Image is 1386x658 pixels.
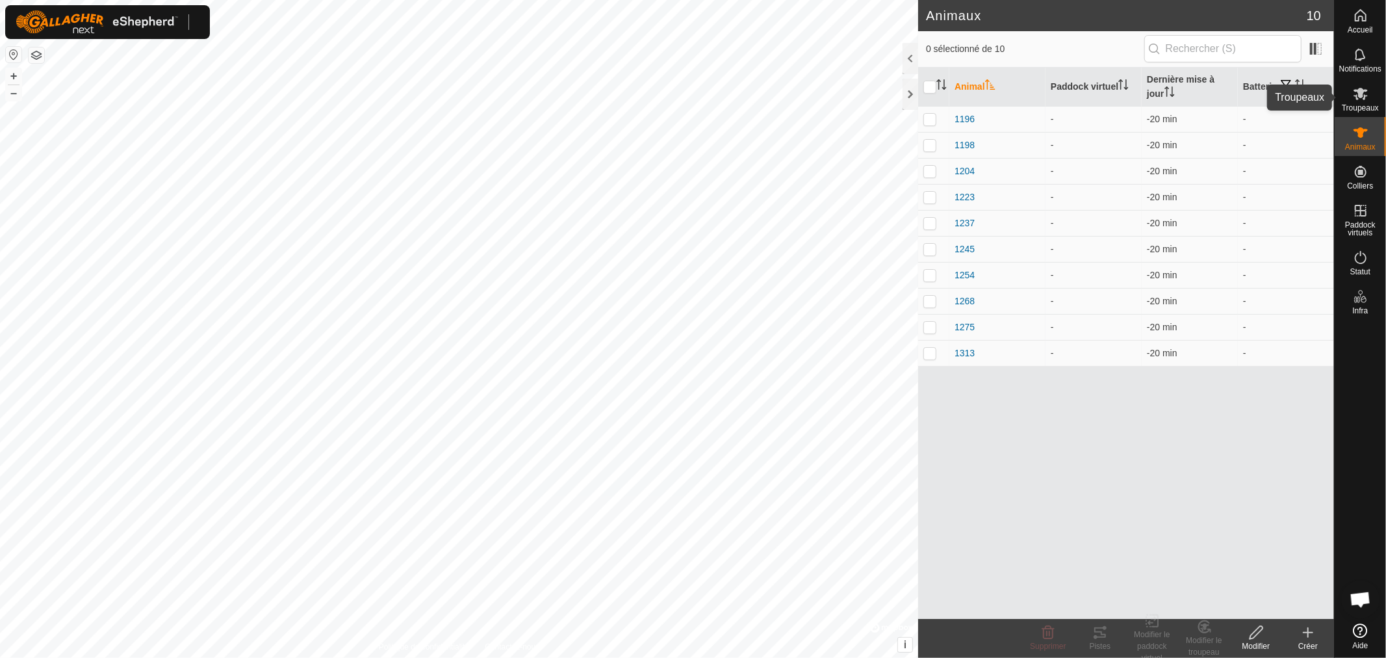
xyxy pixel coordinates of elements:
[955,347,975,360] span: 1313
[1238,158,1334,184] td: -
[1238,184,1334,210] td: -
[1307,6,1321,25] span: 10
[1338,221,1383,237] span: Paddock virtuels
[1051,192,1054,202] app-display-virtual-paddock-transition: -
[955,295,975,308] span: 1268
[1295,81,1305,92] p-sorticon: Activer pour trier
[1230,640,1282,652] div: Modifier
[955,217,975,230] span: 1237
[926,8,1307,23] h2: Animaux
[1147,296,1177,306] span: 13 oct. 2025, 07 h 46
[904,639,906,650] span: i
[485,641,539,653] a: Contactez-nous
[1238,236,1334,262] td: -
[1147,166,1177,176] span: 13 oct. 2025, 07 h 46
[6,68,21,84] button: +
[1352,642,1368,650] span: Aide
[6,47,21,62] button: Réinitialiser la carte
[29,47,44,63] button: Couches de carte
[1164,88,1175,99] p-sorticon: Activer pour trier
[1238,262,1334,288] td: -
[1051,140,1054,150] app-display-virtual-paddock-transition: -
[955,112,975,126] span: 1196
[379,641,469,653] a: Politique de confidentialité
[1144,35,1302,62] input: Rechercher (S)
[1147,244,1177,254] span: 13 oct. 2025, 07 h 46
[955,321,975,334] span: 1275
[1051,296,1054,306] app-display-virtual-paddock-transition: -
[1178,635,1230,658] div: Modifier le troupeau
[1051,114,1054,124] app-display-virtual-paddock-transition: -
[1348,26,1373,34] span: Accueil
[1051,322,1054,332] app-display-virtual-paddock-transition: -
[955,243,975,256] span: 1245
[1347,182,1373,190] span: Colliers
[1238,340,1334,366] td: -
[955,191,975,204] span: 1223
[1142,68,1238,107] th: Dernière mise à jour
[1238,106,1334,132] td: -
[1046,68,1142,107] th: Paddock virtuel
[1051,166,1054,176] app-display-virtual-paddock-transition: -
[1118,81,1129,92] p-sorticon: Activer pour trier
[1147,192,1177,202] span: 13 oct. 2025, 07 h 45
[1051,244,1054,254] app-display-virtual-paddock-transition: -
[1238,210,1334,236] td: -
[936,81,947,92] p-sorticon: Activer pour trier
[1074,640,1126,652] div: Pistes
[1238,314,1334,340] td: -
[1147,348,1177,358] span: 13 oct. 2025, 07 h 46
[1030,642,1066,651] span: Supprimer
[1350,268,1370,276] span: Statut
[1339,65,1381,73] span: Notifications
[1147,270,1177,280] span: 13 oct. 2025, 07 h 46
[1345,143,1376,151] span: Animaux
[1342,104,1379,112] span: Troupeaux
[955,164,975,178] span: 1204
[1051,270,1054,280] app-display-virtual-paddock-transition: -
[1147,218,1177,228] span: 13 oct. 2025, 07 h 46
[1335,618,1386,655] a: Aide
[1238,132,1334,158] td: -
[1147,140,1177,150] span: 13 oct. 2025, 07 h 46
[949,68,1046,107] th: Animal
[16,10,178,34] img: Logo Gallagher
[1352,307,1368,315] span: Infra
[1341,580,1380,619] div: Open chat
[1051,218,1054,228] app-display-virtual-paddock-transition: -
[1147,114,1177,124] span: 13 oct. 2025, 07 h 45
[955,138,975,152] span: 1198
[898,638,912,652] button: i
[1238,68,1334,107] th: Batterie
[926,42,1144,56] span: 0 sélectionné de 10
[1238,288,1334,314] td: -
[1147,322,1177,332] span: 13 oct. 2025, 07 h 46
[955,269,975,282] span: 1254
[1051,348,1054,358] app-display-virtual-paddock-transition: -
[1282,640,1334,652] div: Créer
[985,81,995,92] p-sorticon: Activer pour trier
[6,85,21,101] button: –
